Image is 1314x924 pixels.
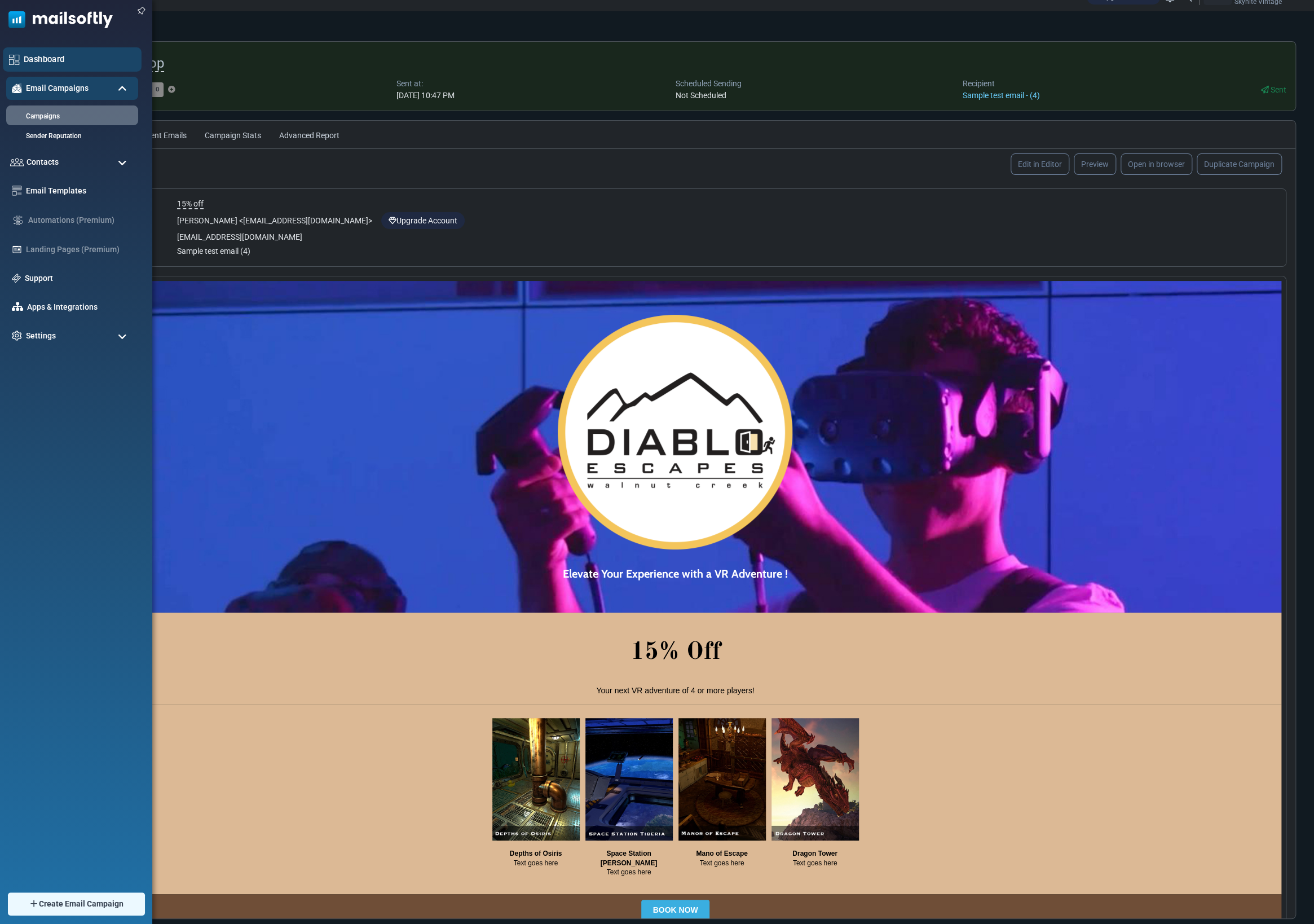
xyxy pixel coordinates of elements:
[177,212,1275,229] div: [PERSON_NAME] < [EMAIL_ADDRESS][DOMAIN_NAME] >
[6,131,135,141] a: Sender Reputation
[588,868,670,877] p: Text goes here
[12,331,22,341] img: settings-icon.svg
[196,121,270,149] a: Campaign Stats
[696,850,747,857] strong: Mano of Escape
[24,53,135,65] a: Dashboard
[676,78,742,90] div: Scheduled Sending
[10,158,24,166] img: contacts-icon.svg
[6,111,135,121] a: Campaigns
[26,82,89,94] span: Email Campaigns
[12,244,22,254] img: landing_pages.svg
[601,850,658,867] strong: Space Station [PERSON_NAME]
[510,850,562,857] strong: Depths of Osiris
[681,859,763,868] p: Text goes here
[1011,153,1069,175] a: Edit in Editor
[381,212,465,229] a: Upgrade Account
[774,859,856,868] p: Text goes here
[12,214,24,227] img: workflow.svg
[39,898,124,910] span: Create Email Campaign
[963,91,1040,100] a: Sample test email - (4)
[396,90,455,102] div: [DATE] 10:47 PM
[563,567,788,580] span: Elevate Your Experience with a VR Adventure !
[177,247,250,256] span: Sample test email (4)
[177,199,204,209] span: 15% off
[1121,153,1192,175] a: Open in browser
[12,274,21,283] img: support-icon.svg
[12,186,22,196] img: email-templates-icon.svg
[1197,153,1282,175] a: Duplicate Campaign
[1074,153,1116,175] a: Preview
[495,859,577,868] p: Text goes here
[652,905,698,914] strong: BOOK NOW
[12,83,22,93] img: campaigns-icon-active.png
[630,640,721,665] strong: 15% Off
[25,272,133,284] a: Support
[26,185,133,197] a: Email Templates
[26,330,56,342] span: Settings
[9,54,20,65] img: dashboard-icon.svg
[270,121,349,149] a: Advanced Report
[495,683,856,698] p: Your next VR adventure of 4 or more players!
[177,231,1275,243] div: [EMAIL_ADDRESS][DOMAIN_NAME]
[396,78,455,90] div: Sent at:
[27,301,133,313] a: Apps & Integrations
[27,156,59,168] span: Contacts
[1271,85,1286,94] span: Sent
[142,82,164,96] a: 0
[641,900,709,921] a: BOOK NOW
[676,91,726,100] span: Not Scheduled
[792,850,837,857] strong: Dragon Tower
[137,121,196,149] a: Sent Emails
[156,85,160,93] span: 0
[168,86,175,94] a: Add Tag
[963,78,1040,90] div: Recipient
